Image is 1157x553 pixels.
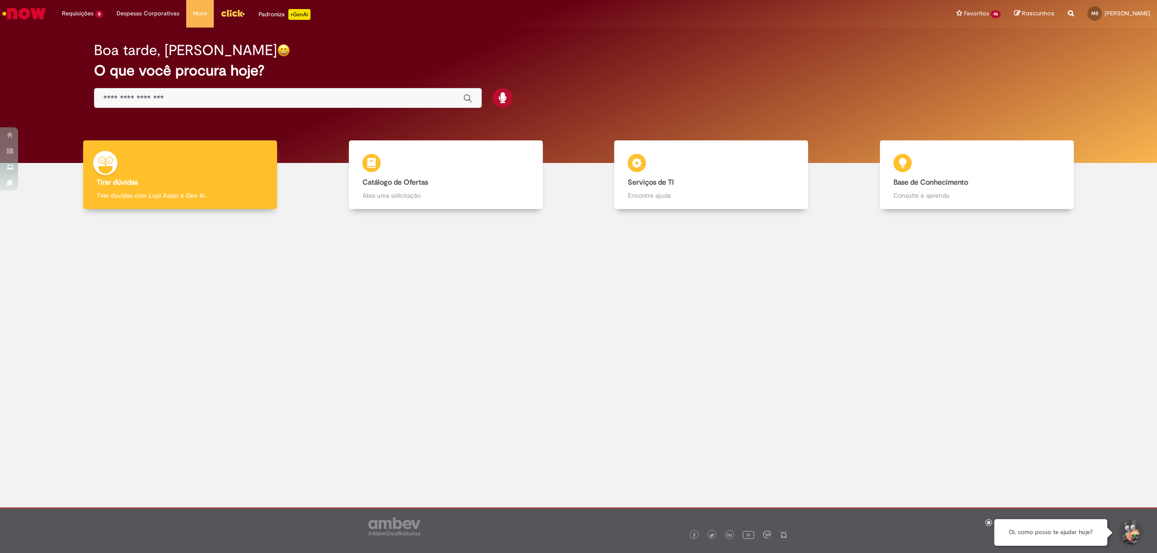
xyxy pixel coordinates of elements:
[95,10,103,18] span: 8
[277,44,290,57] img: happy-face.png
[1022,9,1054,18] span: Rascunhos
[894,191,1060,200] p: Consulte e aprenda
[94,63,1063,79] h2: O que você procura hoje?
[743,529,754,540] img: logo_footer_youtube.png
[894,178,968,187] b: Base de Conhecimento
[727,533,732,538] img: logo_footer_linkedin.png
[994,519,1107,546] div: Oi, como posso te ajudar hoje?
[763,530,771,539] img: logo_footer_workplace.png
[259,9,310,20] div: Padroniza
[97,178,138,187] b: Tirar dúvidas
[780,530,788,539] img: logo_footer_naosei.png
[1105,9,1150,17] span: [PERSON_NAME]
[964,9,989,18] span: Favoritos
[313,140,579,209] a: Catálogo de Ofertas Abra uma solicitação
[94,42,277,58] h2: Boa tarde, [PERSON_NAME]
[97,191,263,200] p: Tirar dúvidas com Lupi Assist e Gen Ai
[692,533,696,538] img: logo_footer_facebook.png
[288,9,310,20] p: +GenAi
[1014,9,1054,18] a: Rascunhos
[221,6,245,20] img: click_logo_yellow_360x200.png
[991,10,1001,18] span: 46
[1091,10,1098,16] span: MS
[62,9,94,18] span: Requisições
[362,178,428,187] b: Catálogo de Ofertas
[710,533,714,538] img: logo_footer_twitter.png
[362,191,529,200] p: Abra uma solicitação
[368,517,420,535] img: logo_footer_ambev_rotulo_gray.png
[578,140,844,209] a: Serviços de TI Encontre ajuda
[1,5,47,23] img: ServiceNow
[628,178,674,187] b: Serviços de TI
[193,9,207,18] span: More
[628,191,795,200] p: Encontre ajuda
[1116,519,1143,546] button: Iniciar Conversa de Suporte
[844,140,1110,209] a: Base de Conhecimento Consulte e aprenda
[47,140,313,209] a: Tirar dúvidas Tirar dúvidas com Lupi Assist e Gen Ai
[117,9,179,18] span: Despesas Corporativas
